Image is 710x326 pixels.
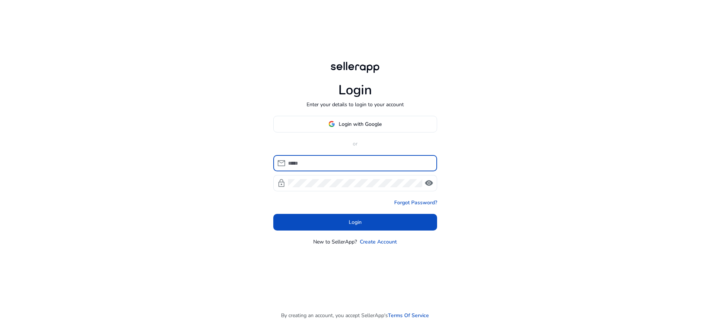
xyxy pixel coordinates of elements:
[425,179,433,188] span: visibility
[328,121,335,127] img: google-logo.svg
[339,120,382,128] span: Login with Google
[277,159,286,168] span: mail
[360,238,397,246] a: Create Account
[307,101,404,108] p: Enter your details to login to your account
[273,116,437,132] button: Login with Google
[277,179,286,188] span: lock
[394,199,437,206] a: Forgot Password?
[388,312,429,319] a: Terms Of Service
[273,214,437,231] button: Login
[313,238,357,246] p: New to SellerApp?
[349,218,362,226] span: Login
[338,82,372,98] h1: Login
[273,140,437,148] p: or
